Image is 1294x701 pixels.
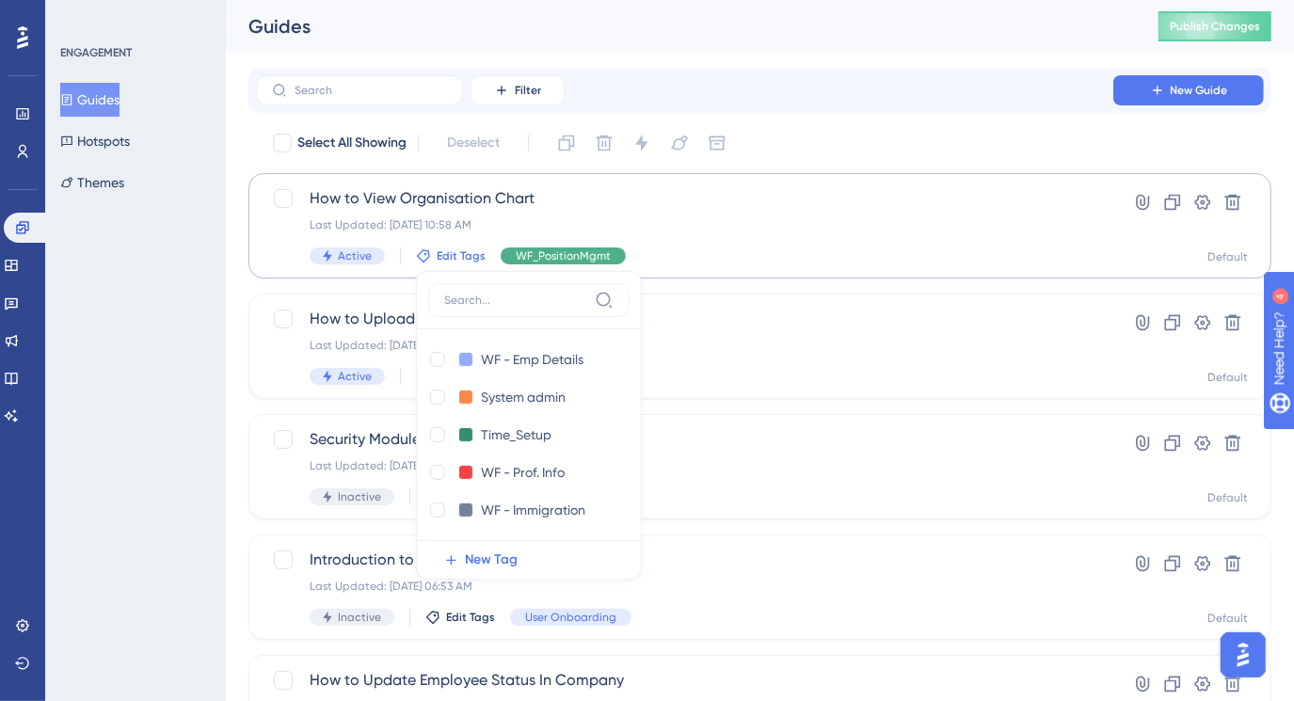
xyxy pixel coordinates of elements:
[60,83,120,117] button: Guides
[44,5,118,27] span: Need Help?
[481,461,569,485] input: New Tag
[310,308,1060,330] span: How to Upload Company Documents
[297,132,407,154] span: Select All Showing
[310,187,1060,210] span: How to View Organisation Chart
[1215,627,1271,683] iframe: UserGuiding AI Assistant Launcher
[310,669,1060,692] span: How to Update Employee Status In Company
[1113,75,1264,105] button: New Guide
[60,45,132,60] div: ENGAGEMENT
[447,132,500,154] span: Deselect
[1158,11,1271,41] button: Publish Changes
[338,248,372,263] span: Active
[430,126,517,160] button: Deselect
[310,217,1060,232] div: Last Updated: [DATE] 10:58 AM
[465,549,518,571] span: New Tag
[416,248,486,263] button: Edit Tags
[60,124,130,158] button: Hotspots
[338,369,372,384] span: Active
[338,489,381,504] span: Inactive
[516,248,611,263] span: WF_PositionMgmt
[481,386,569,409] input: New Tag
[446,610,495,625] span: Edit Tags
[525,610,616,625] span: User Onboarding
[1207,490,1248,505] div: Default
[295,84,447,97] input: Search
[248,13,1111,40] div: Guides
[425,610,495,625] button: Edit Tags
[310,579,1060,594] div: Last Updated: [DATE] 06:53 AM
[310,428,1060,451] span: Security Module Welcome
[310,549,1060,571] span: Introduction to My Task and To Do List
[1207,370,1248,385] div: Default
[481,536,560,560] input: New Tag
[437,248,486,263] span: Edit Tags
[444,293,587,308] input: Search...
[1207,249,1248,264] div: Default
[481,423,556,447] input: New Tag
[481,499,590,522] input: New Tag
[131,9,136,24] div: 4
[1171,83,1228,98] span: New Guide
[60,166,124,199] button: Themes
[1207,611,1248,626] div: Default
[428,541,641,579] button: New Tag
[310,458,1060,473] div: Last Updated: [DATE] 03:06 AM
[515,83,541,98] span: Filter
[310,338,1060,353] div: Last Updated: [DATE] 10:58 AM
[1170,19,1260,34] span: Publish Changes
[471,75,565,105] button: Filter
[338,610,381,625] span: Inactive
[481,348,589,372] input: New Tag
